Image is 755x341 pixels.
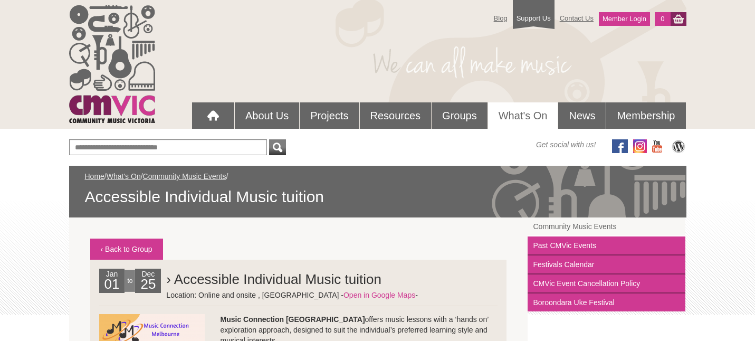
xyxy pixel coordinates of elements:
img: icon-instagram.png [633,139,647,153]
a: Projects [300,102,359,129]
div: Dec [135,269,161,293]
a: Resources [360,102,432,129]
span: Accessible Individual Music tuition [85,187,671,207]
a: ‹ Back to Group [90,239,163,260]
h2: 25 [138,279,158,293]
a: Groups [432,102,488,129]
a: Boroondara Uke Festival [528,293,685,311]
a: Membership [606,102,685,129]
a: Community Music Events [143,172,226,181]
a: Community Music Events [528,217,685,236]
a: 0 [655,12,670,26]
a: Festivals Calendar [528,255,685,274]
a: Open in Google Maps [343,291,415,299]
div: to [125,270,135,292]
a: Contact Us [555,9,599,27]
a: Home [85,172,104,181]
a: Past CMVic Events [528,236,685,255]
a: About Us [235,102,299,129]
a: News [558,102,606,129]
strong: Music Connection [GEOGRAPHIC_DATA] [221,315,365,324]
img: CMVic Blog [671,139,686,153]
a: Member Login [599,12,650,26]
span: Get social with us! [536,139,596,150]
a: Blog [489,9,513,27]
h2: 01 [102,279,122,293]
h2: › Accessible Individual Music tuition [166,269,498,290]
div: Jan [99,269,125,293]
img: cmvic_logo.png [69,5,155,123]
a: CMVic Event Cancellation Policy [528,274,685,293]
a: What's On [107,172,141,181]
div: / / / [85,171,671,207]
a: What's On [488,102,558,129]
